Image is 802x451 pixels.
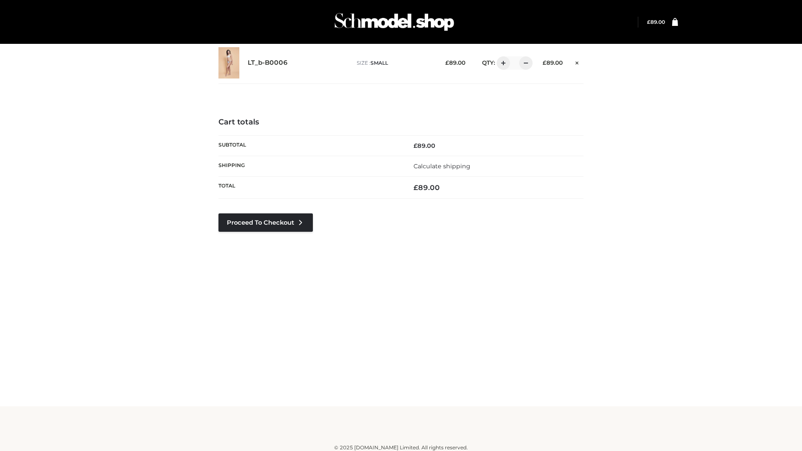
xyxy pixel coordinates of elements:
span: £ [647,19,650,25]
span: £ [414,183,418,192]
h4: Cart totals [218,118,584,127]
a: Proceed to Checkout [218,213,313,232]
img: LT_b-B0006 - SMALL [218,47,239,79]
span: £ [414,142,417,149]
a: LT_b-B0006 [248,59,288,67]
bdi: 89.00 [543,59,563,66]
a: Remove this item [571,56,584,67]
bdi: 89.00 [414,142,435,149]
a: Calculate shipping [414,162,470,170]
bdi: 89.00 [445,59,465,66]
bdi: 89.00 [647,19,665,25]
span: SMALL [371,60,388,66]
bdi: 89.00 [414,183,440,192]
div: QTY: [474,56,530,70]
th: Subtotal [218,135,401,156]
img: Schmodel Admin 964 [332,5,457,38]
th: Shipping [218,156,401,176]
th: Total [218,177,401,199]
span: £ [445,59,449,66]
a: £89.00 [647,19,665,25]
span: £ [543,59,546,66]
p: size : [357,59,432,67]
